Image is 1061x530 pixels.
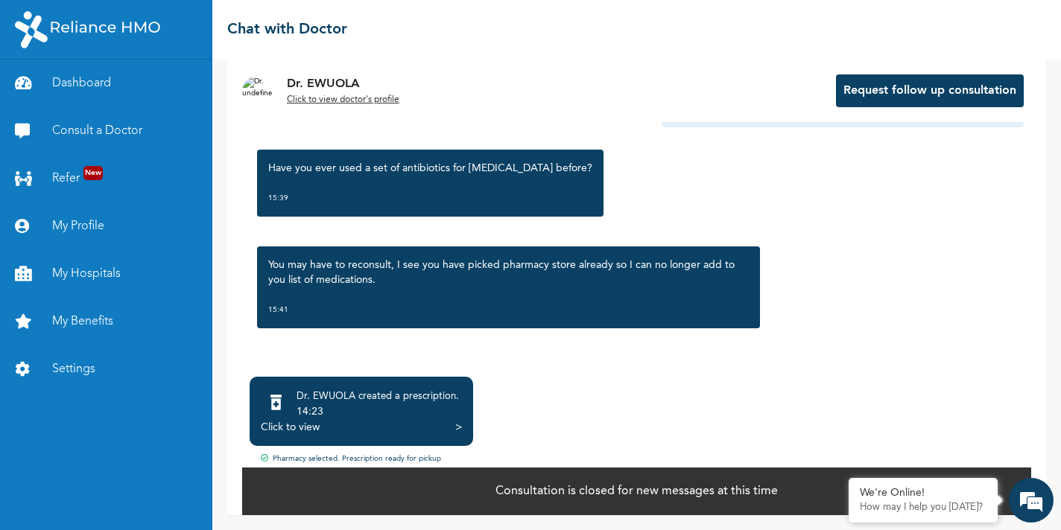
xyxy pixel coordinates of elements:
[28,74,60,112] img: d_794563401_company_1708531726252_794563401
[242,76,272,106] img: Dr. undefined`
[227,19,347,41] h2: Chat with Doctor
[77,83,250,103] div: Chat with us now
[287,95,399,104] u: Click to view doctor's profile
[495,482,778,500] p: Consultation is closed for new messages at this time
[244,7,280,43] div: Minimize live chat window
[261,420,320,435] div: Click to view
[297,389,459,404] div: Dr. EWUOLA created a prescription .
[836,74,1024,107] button: Request follow up consultation
[7,397,284,450] textarea: Type your message and hit 'Enter'
[860,502,986,514] p: How may I help you today?
[268,258,749,287] p: You may have to reconsult, I see you have picked pharmacy store already so I can no longer add to...
[297,404,459,419] div: 14:23
[268,161,592,176] p: Have you ever used a set of antibiotics for [MEDICAL_DATA] before?
[7,476,146,486] span: Conversation
[146,450,285,496] div: FAQs
[287,75,399,93] p: Dr. EWUOLA
[83,166,103,180] span: New
[860,487,986,499] div: We're Online!
[455,420,462,435] div: >
[268,191,592,205] div: 15:39
[15,11,160,48] img: RelianceHMO's Logo
[242,453,1031,466] div: Pharmacy selected. Prescription ready for pickup
[268,302,749,317] div: 15:41
[86,183,206,333] span: We're online!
